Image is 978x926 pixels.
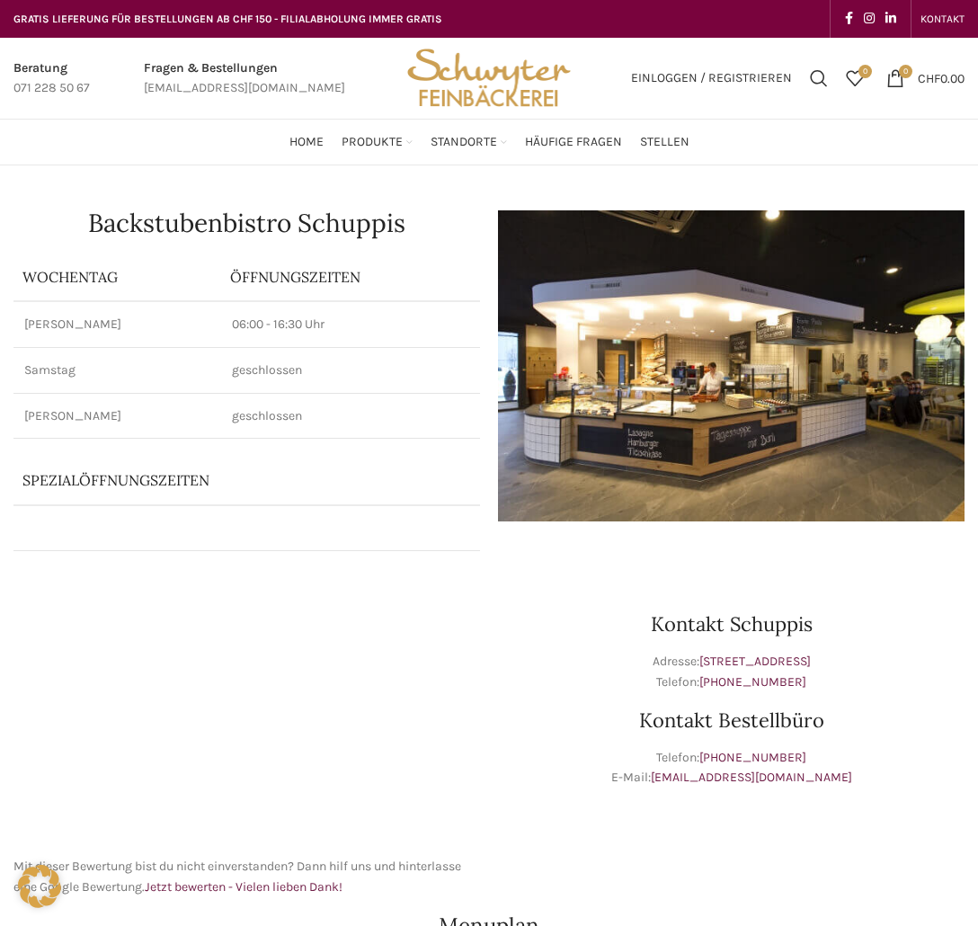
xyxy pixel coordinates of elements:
span: CHF [918,70,940,85]
p: [PERSON_NAME] [24,316,210,334]
span: Produkte [342,134,403,151]
p: 06:00 - 16:30 Uhr [232,316,469,334]
p: Wochentag [22,267,212,287]
a: Suchen [801,60,837,96]
a: 0 [837,60,873,96]
h3: Kontakt Bestellbüro [498,710,965,730]
span: Standorte [431,134,497,151]
a: Produkte [342,124,413,160]
div: Meine Wunschliste [837,60,873,96]
a: [PHONE_NUMBER] [699,674,806,690]
a: Stellen [640,124,689,160]
a: KONTAKT [920,1,965,37]
bdi: 0.00 [918,70,965,85]
span: Stellen [640,134,689,151]
span: KONTAKT [920,13,965,25]
span: 0 [858,65,872,78]
p: ÖFFNUNGSZEITEN [230,267,471,287]
a: [STREET_ADDRESS] [699,654,811,669]
a: 0 CHF0.00 [877,60,974,96]
span: Home [289,134,324,151]
p: [PERSON_NAME] [24,407,210,425]
a: Infobox link [13,58,90,99]
a: [EMAIL_ADDRESS][DOMAIN_NAME] [651,770,852,785]
p: Samstag [24,361,210,379]
p: Adresse: Telefon: [498,652,965,692]
p: Spezialöffnungszeiten [22,470,394,490]
p: Mit dieser Bewertung bist du nicht einverstanden? Dann hilf uns und hinterlasse eine Google Bewer... [13,857,480,897]
a: Instagram social link [858,6,880,31]
a: [PHONE_NUMBER] [699,750,806,765]
p: geschlossen [232,361,469,379]
a: Site logo [401,69,577,85]
div: Main navigation [4,124,974,160]
span: Häufige Fragen [525,134,622,151]
span: GRATIS LIEFERUNG FÜR BESTELLUNGEN AB CHF 150 - FILIALABHOLUNG IMMER GRATIS [13,13,442,25]
img: Bäckerei Schwyter [401,38,577,119]
a: Häufige Fragen [525,124,622,160]
a: Facebook social link [840,6,858,31]
span: Einloggen / Registrieren [631,72,792,85]
h3: Kontakt Schuppis [498,614,965,634]
div: Secondary navigation [911,1,974,37]
h1: Backstubenbistro Schuppis [13,210,480,236]
p: geschlossen [232,407,469,425]
a: Home [289,124,324,160]
a: Standorte [431,124,507,160]
p: Telefon: E-Mail: [498,748,965,788]
a: Linkedin social link [880,6,902,31]
a: Jetzt bewerten - Vielen lieben Dank! [145,879,342,895]
iframe: schwyter schuppis [13,569,480,839]
a: Einloggen / Registrieren [622,60,801,96]
a: Infobox link [144,58,345,99]
span: 0 [899,65,912,78]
